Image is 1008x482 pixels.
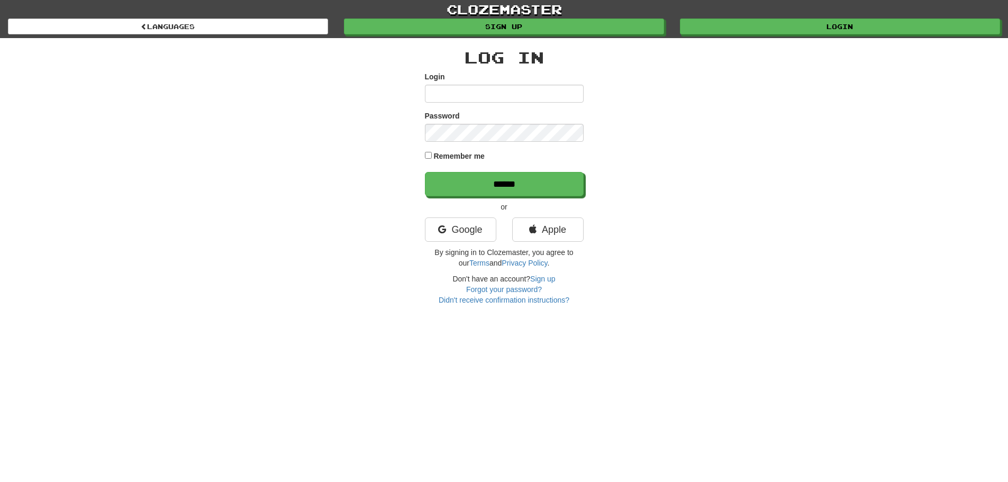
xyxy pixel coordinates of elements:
label: Password [425,111,460,121]
a: Sign up [530,275,555,283]
a: Forgot your password? [466,285,542,294]
label: Remember me [433,151,485,161]
div: Don't have an account? [425,274,584,305]
a: Apple [512,217,584,242]
a: Terms [469,259,489,267]
a: Privacy Policy [502,259,547,267]
a: Didn't receive confirmation instructions? [439,296,569,304]
p: or [425,202,584,212]
a: Languages [8,19,328,34]
label: Login [425,71,445,82]
h2: Log In [425,49,584,66]
a: Sign up [344,19,664,34]
p: By signing in to Clozemaster, you agree to our and . [425,247,584,268]
a: Login [680,19,1000,34]
a: Google [425,217,496,242]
